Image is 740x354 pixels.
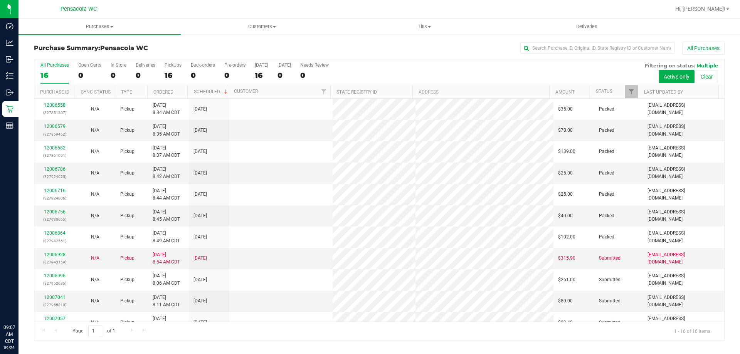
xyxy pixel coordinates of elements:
h3: Purchase Summary: [34,45,264,52]
span: $261.00 [558,276,575,284]
a: 12006928 [44,252,66,257]
button: N/A [91,148,99,155]
span: [DATE] 8:45 AM CDT [153,208,180,223]
a: 12006996 [44,273,66,279]
div: 0 [277,71,291,80]
span: Packed [599,169,614,177]
a: 12006579 [44,124,66,129]
div: Open Carts [78,62,101,68]
div: 16 [165,71,182,80]
span: 1 - 16 of 16 items [668,325,716,337]
button: N/A [91,191,99,198]
button: N/A [91,255,99,262]
span: Pickup [120,297,135,305]
p: (327859452) [39,131,70,138]
span: [EMAIL_ADDRESS][DOMAIN_NAME] [647,144,720,159]
a: 12006582 [44,145,66,151]
inline-svg: Reports [6,122,13,129]
div: 0 [136,71,155,80]
button: N/A [91,169,99,177]
span: Pickup [120,191,135,198]
a: Filter [318,85,330,98]
th: Address [412,85,549,99]
span: Not Applicable [91,106,99,112]
a: Status [596,89,612,94]
inline-svg: Inbound [6,55,13,63]
span: [DATE] 8:35 AM CDT [153,123,180,138]
inline-svg: Inventory [6,72,13,80]
span: Not Applicable [91,191,99,197]
button: All Purchases [682,42,725,55]
inline-svg: Outbound [6,89,13,96]
button: N/A [91,106,99,113]
span: Submitted [599,319,621,326]
span: $25.00 [558,169,573,177]
p: (327861001) [39,152,70,159]
a: 12006716 [44,188,66,193]
a: Purchase ID [40,89,69,95]
div: PickUps [165,62,182,68]
div: Deliveries [136,62,155,68]
button: N/A [91,233,99,241]
div: 16 [40,71,69,80]
span: [DATE] [193,148,207,155]
a: Customers [181,18,343,35]
div: Needs Review [300,62,329,68]
span: [EMAIL_ADDRESS][DOMAIN_NAME] [647,294,720,309]
span: $40.00 [558,212,573,220]
p: (327942561) [39,237,70,245]
span: [DATE] 8:54 AM CDT [153,251,180,266]
span: Tills [343,23,505,30]
input: Search Purchase ID, Original ID, State Registry ID or Customer Name... [520,42,674,54]
span: [EMAIL_ADDRESS][DOMAIN_NAME] [647,123,720,138]
div: Pre-orders [224,62,246,68]
a: Type [121,89,132,95]
div: 0 [111,71,126,80]
p: (327851207) [39,109,70,116]
span: [DATE] [193,169,207,177]
span: Pickup [120,233,135,241]
span: Not Applicable [91,320,99,325]
span: $25.00 [558,191,573,198]
p: (327955810) [39,301,70,309]
span: Deliveries [566,23,608,30]
div: [DATE] [277,62,291,68]
a: Scheduled [194,89,229,94]
span: [EMAIL_ADDRESS][DOMAIN_NAME] [647,315,720,330]
div: All Purchases [40,62,69,68]
span: Pickup [120,127,135,134]
span: [EMAIL_ADDRESS][DOMAIN_NAME] [647,230,720,244]
a: 12006558 [44,102,66,108]
button: N/A [91,212,99,220]
span: $102.00 [558,233,575,241]
span: Not Applicable [91,149,99,154]
a: Amount [555,89,575,95]
span: Submitted [599,255,621,262]
a: 12006706 [44,166,66,172]
p: (327943159) [39,258,70,266]
span: [DATE] [193,297,207,305]
iframe: Resource center [8,292,31,315]
p: (327930665) [39,216,70,223]
span: [EMAIL_ADDRESS][DOMAIN_NAME] [647,102,720,116]
span: [DATE] [193,191,207,198]
span: Not Applicable [91,298,99,304]
div: 16 [255,71,268,80]
span: Packed [599,233,614,241]
inline-svg: Dashboard [6,22,13,30]
a: Sync Status [81,89,111,95]
div: 0 [224,71,246,80]
a: 12007041 [44,295,66,300]
a: Purchases [18,18,181,35]
div: [DATE] [255,62,268,68]
span: Packed [599,106,614,113]
p: 09/26 [3,345,15,351]
span: [DATE] 8:44 AM CDT [153,187,180,202]
a: Last Updated By [644,89,683,95]
a: 12007057 [44,316,66,321]
p: (327952085) [39,280,70,287]
p: (327924806) [39,195,70,202]
a: Ordered [153,89,173,95]
a: Customer [234,89,258,94]
span: Packed [599,191,614,198]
